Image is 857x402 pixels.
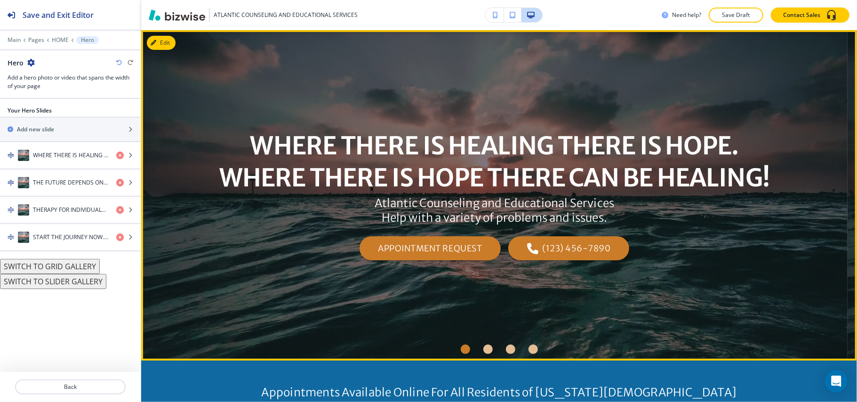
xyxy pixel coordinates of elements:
[825,370,848,393] div: Open Intercom Messenger
[454,338,477,361] li: Go to slide 1
[33,151,109,160] h4: WHERE THERE IS HEALING THERE IS HOPE. WHERE THERE IS HOPE THERE CAN BE HEALING!
[360,236,501,261] button: APPOINTMENT REQUEST
[8,73,133,90] h3: Add a hero photo or video that spans the width of your page
[709,8,763,23] button: Save Draft
[499,338,522,361] li: Go to slide 3
[8,179,14,186] img: Drag
[81,37,94,43] p: Hero
[76,36,99,44] button: Hero
[783,11,820,19] p: Contact Sales
[219,130,770,193] p: WHERE THERE IS HEALING THERE IS HOPE. WHERE THERE IS HOPE THERE CAN BE HEALING!
[33,233,109,241] h4: START THE JOURNEY NOW. THE BEST IS YET TO COME
[33,206,109,214] h4: THERAPY FOR INDIVIDUALS, AND COUPLES
[8,207,14,213] img: Drag
[224,385,775,400] p: Appointments Available Online For All Residents of [US_STATE][DEMOGRAPHIC_DATA]
[23,9,94,21] h2: Save and Exit Editor
[28,37,44,43] button: Pages
[33,178,109,187] h4: THE FUTURE DEPENDS ON WHAT YOU DO IN THE PRESENT YOUR FUTURE IS NOT DETERMINED BY YOUR PAST.
[721,11,751,19] p: Save Draft
[522,338,545,361] li: Go to slide 4
[17,125,54,134] h2: Add new slide
[375,196,615,210] p: Atlantic Counseling and Educational Services
[8,37,21,43] button: Main
[477,338,499,361] li: Go to slide 2
[8,106,52,115] h2: Your Hero Slides
[15,379,126,394] button: Back
[147,36,176,50] button: Edit
[672,11,701,19] h3: Need help?
[8,234,14,241] img: Drag
[8,58,24,68] h2: Hero
[149,8,358,22] button: ATLANTIC COUNSELING AND EDUCATIONAL SERVICES
[214,11,358,19] h3: ATLANTIC COUNSELING AND EDUCATIONAL SERVICES
[16,383,125,391] p: Back
[149,9,205,21] img: Bizwise Logo
[8,152,14,159] img: Drag
[771,8,849,23] button: Contact Sales
[52,37,69,43] button: HOME
[375,210,615,225] p: Help with a variety of problems and issues.
[508,236,629,261] a: (123) 456-7890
